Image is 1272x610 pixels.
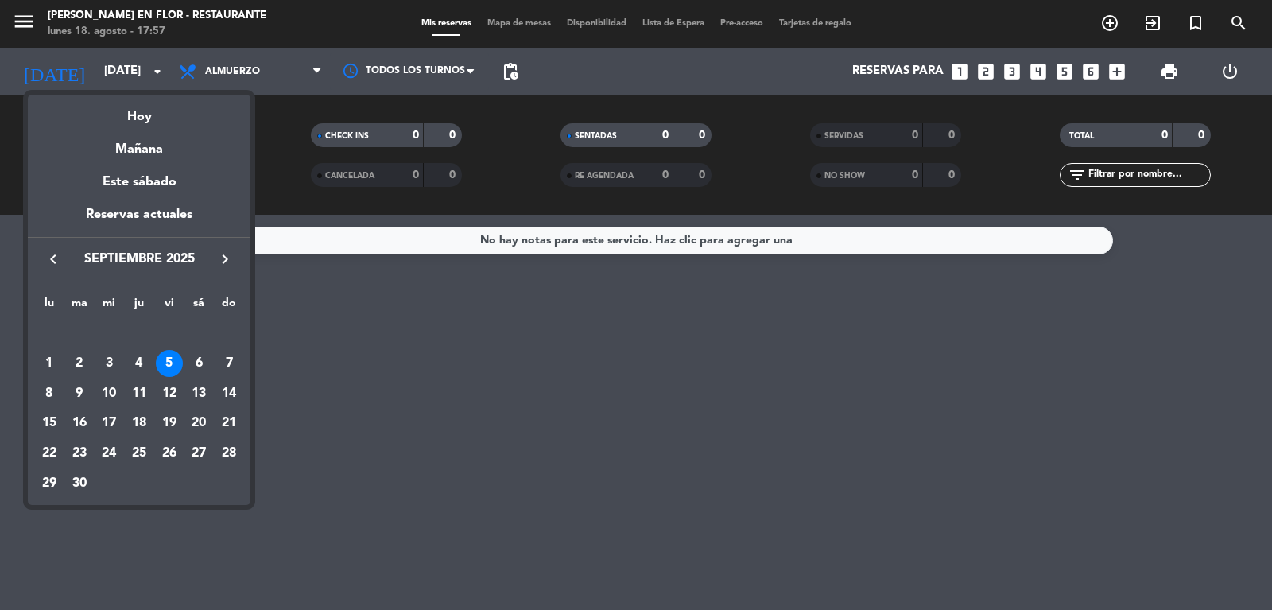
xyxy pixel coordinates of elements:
[154,379,184,409] td: 12 de septiembre de 2025
[64,294,95,319] th: martes
[215,350,242,377] div: 7
[184,438,215,468] td: 27 de septiembre de 2025
[28,204,250,237] div: Reservas actuales
[214,379,244,409] td: 14 de septiembre de 2025
[94,348,124,379] td: 3 de septiembre de 2025
[184,408,215,438] td: 20 de septiembre de 2025
[39,249,68,270] button: keyboard_arrow_left
[154,438,184,468] td: 26 de septiembre de 2025
[185,350,212,377] div: 6
[34,408,64,438] td: 15 de septiembre de 2025
[95,440,122,467] div: 24
[156,350,183,377] div: 5
[156,440,183,467] div: 26
[215,410,242,437] div: 21
[28,127,250,160] div: Mañana
[156,410,183,437] div: 19
[126,440,153,467] div: 25
[215,250,235,269] i: keyboard_arrow_right
[214,348,244,379] td: 7 de septiembre de 2025
[36,470,63,497] div: 29
[214,438,244,468] td: 28 de septiembre de 2025
[211,249,239,270] button: keyboard_arrow_right
[154,408,184,438] td: 19 de septiembre de 2025
[185,440,212,467] div: 27
[156,380,183,407] div: 12
[95,410,122,437] div: 17
[34,468,64,499] td: 29 de septiembre de 2025
[94,408,124,438] td: 17 de septiembre de 2025
[28,95,250,127] div: Hoy
[36,350,63,377] div: 1
[214,408,244,438] td: 21 de septiembre de 2025
[185,380,212,407] div: 13
[184,379,215,409] td: 13 de septiembre de 2025
[68,249,211,270] span: septiembre 2025
[94,294,124,319] th: miércoles
[66,470,93,497] div: 30
[36,410,63,437] div: 15
[44,250,63,269] i: keyboard_arrow_left
[64,379,95,409] td: 9 de septiembre de 2025
[34,294,64,319] th: lunes
[214,294,244,319] th: domingo
[34,438,64,468] td: 22 de septiembre de 2025
[124,348,154,379] td: 4 de septiembre de 2025
[184,294,215,319] th: sábado
[36,440,63,467] div: 22
[124,294,154,319] th: jueves
[126,380,153,407] div: 11
[28,160,250,204] div: Este sábado
[34,379,64,409] td: 8 de septiembre de 2025
[36,380,63,407] div: 8
[66,380,93,407] div: 9
[64,438,95,468] td: 23 de septiembre de 2025
[64,408,95,438] td: 16 de septiembre de 2025
[64,348,95,379] td: 2 de septiembre de 2025
[66,410,93,437] div: 16
[215,440,242,467] div: 28
[124,408,154,438] td: 18 de septiembre de 2025
[185,410,212,437] div: 20
[126,350,153,377] div: 4
[66,440,93,467] div: 23
[94,379,124,409] td: 10 de septiembre de 2025
[215,380,242,407] div: 14
[34,348,64,379] td: 1 de septiembre de 2025
[94,438,124,468] td: 24 de septiembre de 2025
[124,379,154,409] td: 11 de septiembre de 2025
[64,468,95,499] td: 30 de septiembre de 2025
[34,318,244,348] td: SEP.
[184,348,215,379] td: 6 de septiembre de 2025
[126,410,153,437] div: 18
[154,294,184,319] th: viernes
[95,380,122,407] div: 10
[66,350,93,377] div: 2
[154,348,184,379] td: 5 de septiembre de 2025
[124,438,154,468] td: 25 de septiembre de 2025
[95,350,122,377] div: 3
